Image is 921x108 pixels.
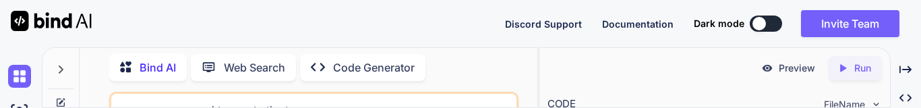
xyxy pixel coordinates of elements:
img: Bind AI [11,11,92,31]
button: Discord Support [505,17,582,31]
p: Bind AI [140,59,176,76]
p: Web Search [224,59,285,76]
p: Preview [779,61,815,75]
img: preview [761,62,773,74]
p: Code Generator [333,59,415,76]
button: Documentation [602,17,674,31]
span: Dark mode [694,17,744,30]
span: Documentation [602,18,674,30]
p: Run [854,61,871,75]
span: Discord Support [505,18,582,30]
button: Invite Team [801,10,899,37]
img: chat [8,65,31,88]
